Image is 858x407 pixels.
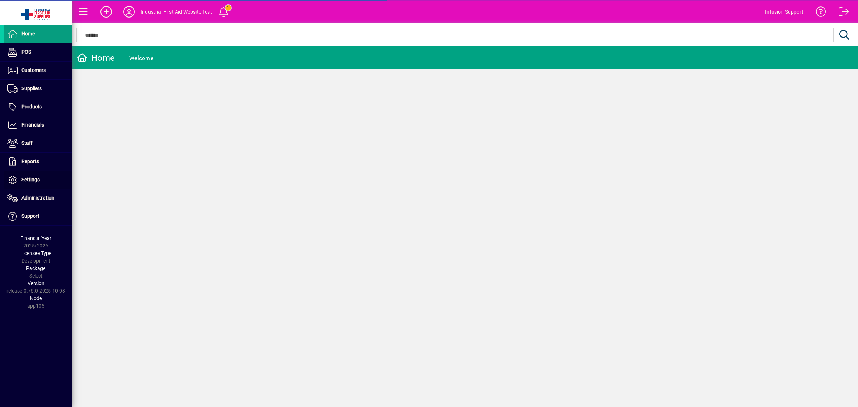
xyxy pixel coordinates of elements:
span: Settings [21,177,40,182]
span: Products [21,104,42,109]
span: Home [21,31,35,36]
a: Settings [4,171,71,189]
button: Add [95,5,118,18]
a: POS [4,43,71,61]
span: Support [21,213,39,219]
span: Customers [21,67,46,73]
div: Welcome [129,53,153,64]
a: Financials [4,116,71,134]
a: Logout [833,1,849,25]
a: Suppliers [4,80,71,98]
span: Suppliers [21,85,42,91]
span: Version [28,280,44,286]
span: POS [21,49,31,55]
div: Infusion Support [765,6,803,18]
a: Support [4,207,71,225]
button: Profile [118,5,140,18]
span: Financial Year [20,235,51,241]
span: Administration [21,195,54,201]
a: Administration [4,189,71,207]
a: Staff [4,134,71,152]
a: Reports [4,153,71,171]
span: Node [30,295,42,301]
span: Package [26,265,45,271]
a: Customers [4,62,71,79]
span: Staff [21,140,33,146]
div: Home [77,52,115,64]
span: Reports [21,158,39,164]
span: Licensee Type [20,250,51,256]
div: Industrial First Aid Website Test [140,6,212,18]
a: Products [4,98,71,116]
a: Knowledge Base [810,1,826,25]
span: Financials [21,122,44,128]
